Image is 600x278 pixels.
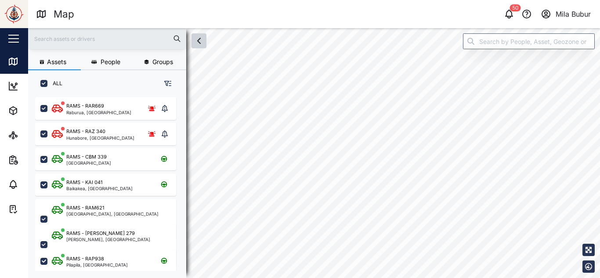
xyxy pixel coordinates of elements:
span: Groups [152,59,173,65]
div: Sites [23,130,44,140]
div: RAMS - CBM 339 [66,153,107,161]
div: Baikakea, [GEOGRAPHIC_DATA] [66,186,133,191]
div: [GEOGRAPHIC_DATA] [66,161,111,165]
div: RAMS - RAZ 340 [66,128,105,135]
div: Map [54,7,74,22]
div: [PERSON_NAME], [GEOGRAPHIC_DATA] [66,237,150,242]
div: Dashboard [23,81,62,91]
div: RAMS - RAP938 [66,255,104,263]
div: [GEOGRAPHIC_DATA], [GEOGRAPHIC_DATA] [66,212,159,216]
div: grid [35,94,186,271]
div: Pilapila, [GEOGRAPHIC_DATA] [66,263,128,267]
span: Assets [47,59,66,65]
div: RAMS - RAM621 [66,204,104,212]
img: Main Logo [4,4,24,24]
div: RAMS - [PERSON_NAME] 279 [66,230,135,237]
span: People [101,59,120,65]
input: Search assets or drivers [33,32,181,45]
div: Hunabore, [GEOGRAPHIC_DATA] [66,136,134,140]
label: ALL [47,80,62,87]
div: RAMS - RAR669 [66,102,104,110]
button: Mila Bubur [538,8,593,20]
div: Mila Bubur [556,9,591,20]
div: Map [23,57,43,66]
input: Search by People, Asset, Geozone or Place [463,33,595,49]
div: Alarms [23,180,50,189]
div: Tasks [23,204,47,214]
div: 50 [510,4,521,11]
div: Reports [23,155,53,165]
div: RAMS - KAI 041 [66,179,102,186]
div: Raburua, [GEOGRAPHIC_DATA] [66,110,131,115]
canvas: Map [28,28,600,278]
div: Assets [23,106,50,116]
